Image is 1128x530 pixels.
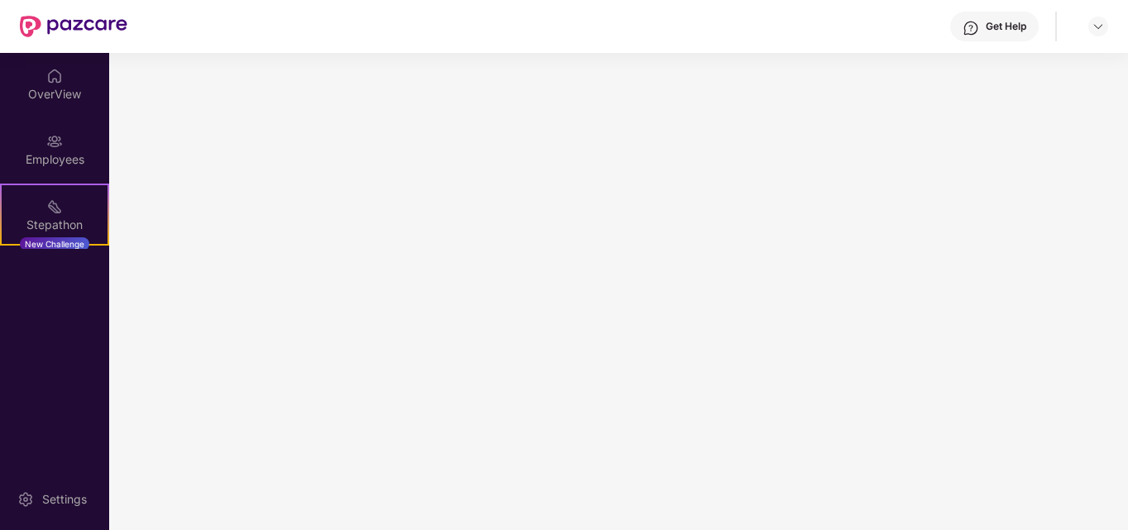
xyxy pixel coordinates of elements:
[17,491,34,508] img: svg+xml;base64,PHN2ZyBpZD0iU2V0dGluZy0yMHgyMCIgeG1sbnM9Imh0dHA6Ly93d3cudzMub3JnLzIwMDAvc3ZnIiB3aW...
[2,217,108,233] div: Stepathon
[46,198,63,215] img: svg+xml;base64,PHN2ZyB4bWxucz0iaHR0cDovL3d3dy53My5vcmcvMjAwMC9zdmciIHdpZHRoPSIyMSIgaGVpZ2h0PSIyMC...
[986,20,1026,33] div: Get Help
[46,133,63,150] img: svg+xml;base64,PHN2ZyBpZD0iRW1wbG95ZWVzIiB4bWxucz0iaHR0cDovL3d3dy53My5vcmcvMjAwMC9zdmciIHdpZHRoPS...
[20,237,89,251] div: New Challenge
[20,16,127,37] img: New Pazcare Logo
[963,20,979,36] img: svg+xml;base64,PHN2ZyBpZD0iSGVscC0zMngzMiIgeG1sbnM9Imh0dHA6Ly93d3cudzMub3JnLzIwMDAvc3ZnIiB3aWR0aD...
[1092,20,1105,33] img: svg+xml;base64,PHN2ZyBpZD0iRHJvcGRvd24tMzJ4MzIiIHhtbG5zPSJodHRwOi8vd3d3LnczLm9yZy8yMDAwL3N2ZyIgd2...
[37,491,92,508] div: Settings
[46,68,63,84] img: svg+xml;base64,PHN2ZyBpZD0iSG9tZSIgeG1sbnM9Imh0dHA6Ly93d3cudzMub3JnLzIwMDAvc3ZnIiB3aWR0aD0iMjAiIG...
